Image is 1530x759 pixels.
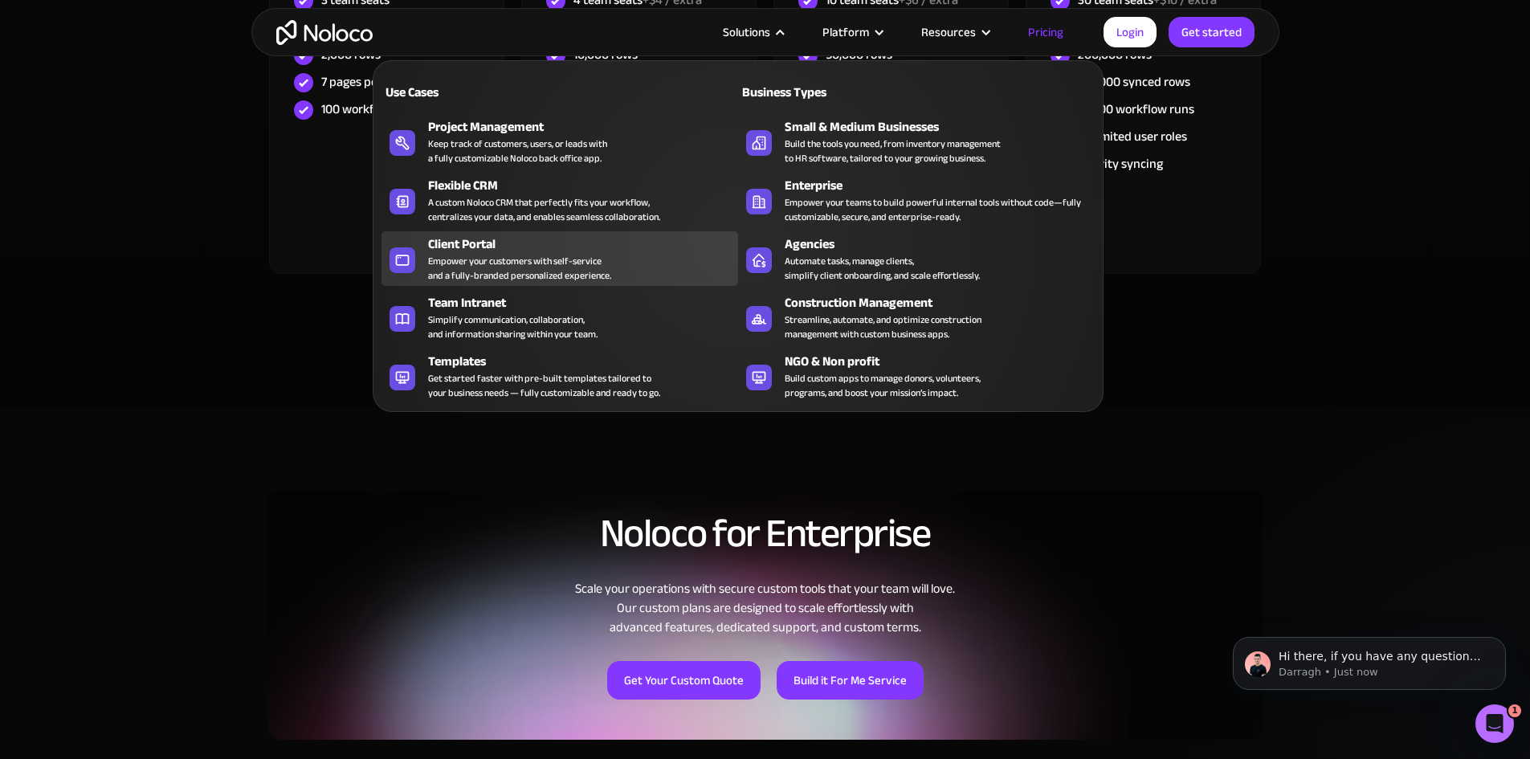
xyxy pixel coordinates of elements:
[785,371,981,400] div: Build custom apps to manage donors, volunteers, programs, and boost your mission’s impact.
[1475,704,1514,743] iframe: Intercom live chat
[1078,155,1163,173] div: Priority syncing
[428,293,745,312] div: Team Intranet
[738,114,1095,169] a: Small & Medium BusinessesBuild the tools you need, from inventory managementto HR software, tailo...
[822,22,869,43] div: Platform
[785,352,1102,371] div: NGO & Non profit
[321,73,406,91] div: 7 pages per app
[428,117,745,137] div: Project Management
[901,22,1008,43] div: Resources
[1008,22,1083,43] a: Pricing
[381,290,738,345] a: Team IntranetSimplify communication, collaboration,and information sharing within your team.
[738,173,1095,227] a: EnterpriseEmpower your teams to build powerful internal tools without code—fully customizable, se...
[428,176,745,195] div: Flexible CRM
[607,661,761,700] a: Get Your Custom Quote
[785,117,1102,137] div: Small & Medium Businesses
[381,73,738,110] a: Use Cases
[428,195,660,224] div: A custom Noloco CRM that perfectly fits your workflow, centralizes your data, and enables seamles...
[276,20,373,45] a: home
[1078,128,1187,145] div: Unlimited user roles
[723,22,770,43] div: Solutions
[381,114,738,169] a: Project ManagementKeep track of customers, users, or leads witha fully customizable Noloco back o...
[381,349,738,403] a: TemplatesGet started faster with pre-built templates tailored toyour business needs — fully custo...
[785,254,980,283] div: Automate tasks, manage clients, simplify client onboarding, and scale effortlessly.
[785,235,1102,254] div: Agencies
[428,235,745,254] div: Client Portal
[381,173,738,227] a: Flexible CRMA custom Noloco CRM that perfectly fits your workflow,centralizes your data, and enab...
[785,176,1102,195] div: Enterprise
[1508,704,1521,717] span: 1
[738,83,910,102] div: Business Types
[703,22,802,43] div: Solutions
[428,137,607,165] div: Keep track of customers, users, or leads with a fully customizable Noloco back office app.
[785,312,981,341] div: Streamline, automate, and optimize construction management with custom business apps.
[381,231,738,286] a: Client PortalEmpower your customers with self-serviceand a fully-branded personalized experience.
[738,73,1095,110] a: Business Types
[1104,17,1157,47] a: Login
[267,579,1263,637] div: Scale your operations with secure custom tools that your team will love. Our custom plans are des...
[738,349,1095,403] a: NGO & Non profitBuild custom apps to manage donors, volunteers,programs, and boost your mission’s...
[785,137,1001,165] div: Build the tools you need, from inventory management to HR software, tailored to your growing busi...
[1209,603,1530,716] iframe: Intercom notifications message
[428,352,745,371] div: Templates
[802,22,901,43] div: Platform
[1169,17,1255,47] a: Get started
[785,293,1102,312] div: Construction Management
[381,83,553,102] div: Use Cases
[777,661,924,700] a: Build it For Me Service
[267,512,1263,555] h2: Noloco for Enterprise
[428,312,598,341] div: Simplify communication, collaboration, and information sharing within your team.
[738,290,1095,345] a: Construction ManagementStreamline, automate, and optimize constructionmanagement with custom busi...
[321,100,421,118] div: 100 workflow runs
[428,371,660,400] div: Get started faster with pre-built templates tailored to your business needs — fully customizable ...
[373,38,1104,412] nav: Solutions
[428,254,611,283] div: Empower your customers with self-service and a fully-branded personalized experience.
[738,231,1095,286] a: AgenciesAutomate tasks, manage clients,simplify client onboarding, and scale effortlessly.
[1078,100,1194,118] div: 10,000 workflow runs
[921,22,976,43] div: Resources
[1078,73,1190,91] div: 100,000 synced rows
[785,195,1087,224] div: Empower your teams to build powerful internal tools without code—fully customizable, secure, and ...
